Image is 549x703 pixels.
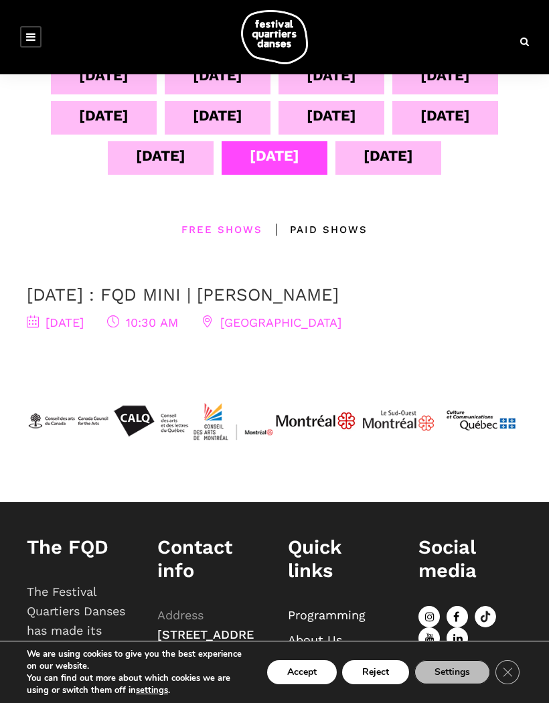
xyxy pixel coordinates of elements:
img: CMYK_Logo_CAMMontreal [192,380,274,462]
div: [DATE] [420,64,470,87]
div: Paid shows [262,222,368,238]
img: CAC_BW_black_f [27,380,109,462]
span: [GEOGRAPHIC_DATA] [202,315,341,329]
div: [DATE] [193,104,242,127]
div: [DATE] [79,104,129,127]
img: JPGnr_b [274,380,357,462]
a: About Us [288,633,342,647]
div: [DATE] [364,144,413,167]
img: Calq_noir [109,380,191,462]
div: Free Shows [181,222,262,238]
span: Address [157,608,204,622]
h1: The FQD [27,536,131,559]
h1: Social media [418,536,522,582]
button: Accept [267,660,337,684]
span: 10:30 AM [107,315,178,329]
div: [DATE] [307,104,356,127]
h1: Quick links [288,536,392,582]
a: Programming [288,608,366,622]
button: Settings [414,660,490,684]
span: [STREET_ADDRESS][PERSON_NAME] [157,627,256,680]
img: Logo_Mtl_Le_Sud-Ouest.svg_ [357,380,439,462]
p: We are using cookies to give you the best experience on our website. [27,648,248,672]
button: Close GDPR Cookie Banner [495,660,520,684]
p: You can find out more about which cookies we are using or switch them off in . [27,672,248,696]
img: mccq-3-3 [440,380,522,462]
h1: Contact info [157,536,261,582]
span: [DATE] [27,315,84,329]
img: logo-fqd-med [241,10,308,64]
div: [DATE] [193,64,242,87]
div: [DATE] [307,64,356,87]
div: [DATE] [420,104,470,127]
div: [DATE] [250,144,299,167]
button: settings [136,684,168,696]
div: [DATE] [79,64,129,87]
div: [DATE] [136,144,185,167]
button: Reject [342,660,409,684]
a: [DATE] : FQD MINI | [PERSON_NAME] [27,285,339,305]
